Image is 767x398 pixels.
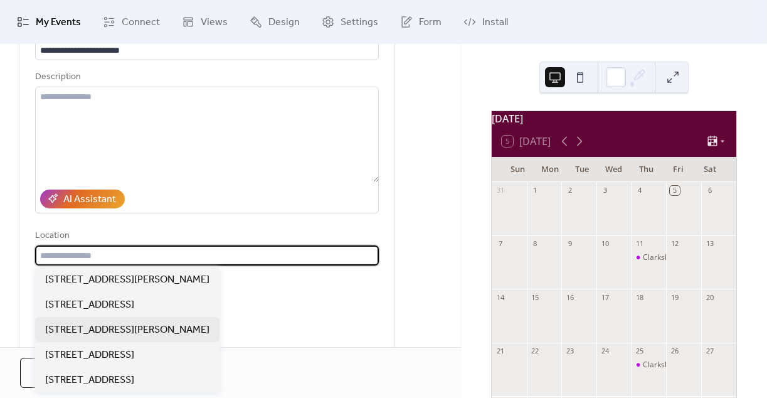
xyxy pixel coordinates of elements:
[705,186,714,195] div: 6
[419,15,442,30] span: Form
[122,15,160,30] span: Connect
[705,239,714,249] div: 13
[565,239,574,249] div: 9
[495,186,505,195] div: 31
[201,15,228,30] span: Views
[495,239,505,249] div: 7
[482,15,508,30] span: Install
[632,252,667,263] div: Clarksburg Farmers Market
[635,347,645,356] div: 25
[495,347,505,356] div: 21
[662,157,694,182] div: Fri
[565,293,574,302] div: 16
[565,347,574,356] div: 23
[694,157,726,182] div: Sat
[566,157,598,182] div: Tue
[8,5,90,39] a: My Events
[45,348,134,363] span: [STREET_ADDRESS]
[705,293,714,302] div: 20
[670,186,679,195] div: 5
[635,186,645,195] div: 4
[45,298,134,313] span: [STREET_ADDRESS]
[93,5,169,39] a: Connect
[630,157,662,182] div: Thu
[670,347,679,356] div: 26
[632,360,667,370] div: Clarksburg Farmers Market
[502,157,534,182] div: Sun
[670,239,679,249] div: 12
[35,70,376,85] div: Description
[312,5,388,39] a: Settings
[635,239,645,249] div: 11
[454,5,517,39] a: Install
[600,239,610,249] div: 10
[45,323,209,338] span: [STREET_ADDRESS][PERSON_NAME]
[268,15,300,30] span: Design
[600,186,610,195] div: 3
[600,293,610,302] div: 17
[705,347,714,356] div: 27
[492,111,736,126] div: [DATE]
[45,373,134,388] span: [STREET_ADDRESS]
[20,358,102,388] button: Cancel
[45,272,209,288] span: [STREET_ADDRESS][PERSON_NAME]
[565,186,574,195] div: 2
[40,190,125,208] button: AI Assistant
[531,186,540,195] div: 1
[643,360,739,370] div: Clarksburg Farmers Market
[670,293,679,302] div: 19
[534,157,566,182] div: Mon
[531,293,540,302] div: 15
[643,252,739,263] div: Clarksburg Farmers Market
[172,5,237,39] a: Views
[495,293,505,302] div: 14
[36,15,81,30] span: My Events
[63,192,116,207] div: AI Assistant
[531,347,540,356] div: 22
[35,229,376,244] div: Location
[341,15,378,30] span: Settings
[598,157,630,182] div: Wed
[531,239,540,249] div: 8
[635,293,645,302] div: 18
[391,5,451,39] a: Form
[600,347,610,356] div: 24
[240,5,309,39] a: Design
